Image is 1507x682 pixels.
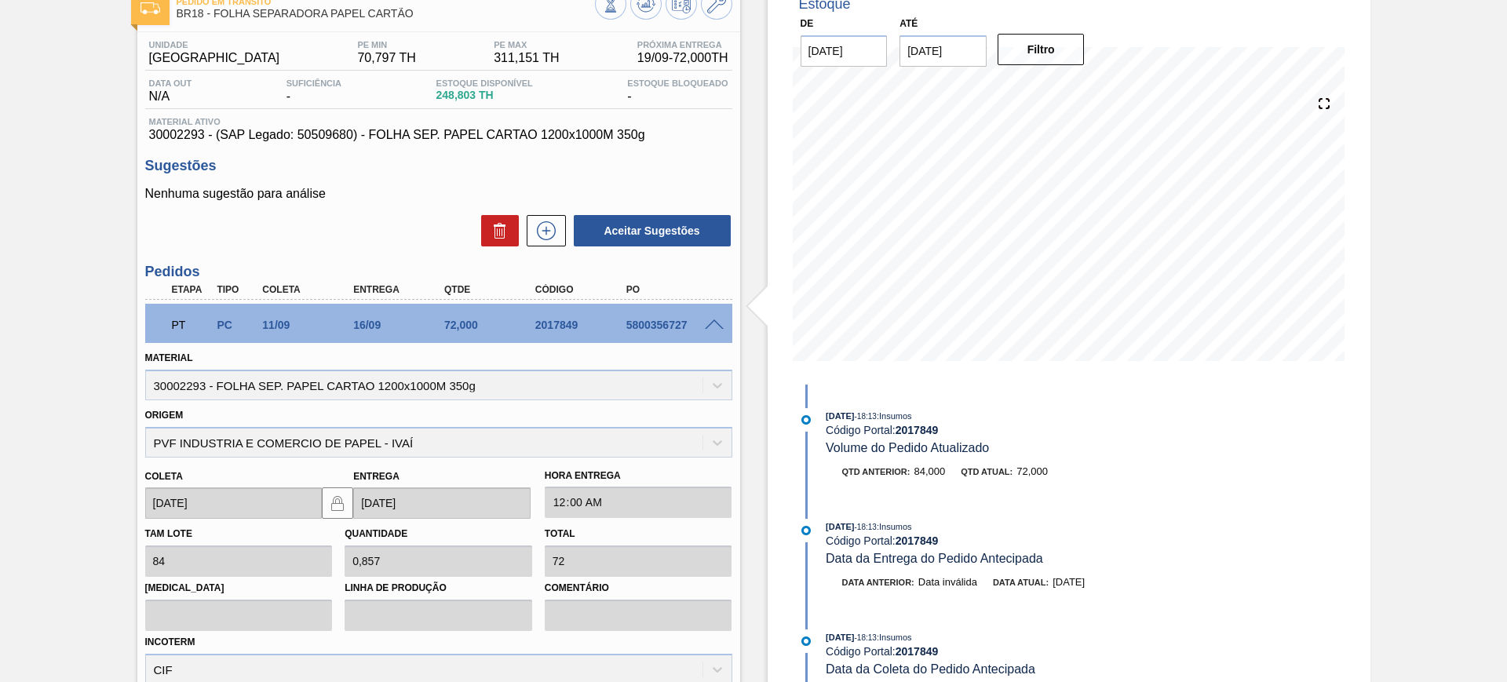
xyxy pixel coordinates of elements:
div: PO [622,284,724,295]
div: Pedido de Compra [213,319,260,331]
div: Etapa [168,284,215,295]
label: Total [545,528,575,539]
label: Comentário [545,577,732,600]
div: Código Portal: [826,424,1199,436]
div: Qtde [440,284,542,295]
div: Nova sugestão [519,215,566,246]
p: Nenhuma sugestão para análise [145,187,732,201]
span: : Insumos [877,411,912,421]
h3: Pedidos [145,264,732,280]
label: Coleta [145,471,183,482]
span: : Insumos [877,522,912,531]
span: - 18:13 [855,523,877,531]
div: Código Portal: [826,534,1199,547]
p: PT [172,319,211,331]
label: Tam lote [145,528,192,539]
span: PE MAX [494,40,559,49]
span: Estoque Disponível [436,78,533,88]
div: 16/09/2025 [349,319,451,331]
span: [DATE] [826,411,854,421]
img: atual [801,526,811,535]
button: Aceitar Sugestões [574,215,731,246]
span: Suficiência [286,78,341,88]
span: Data da Coleta do Pedido Antecipada [826,662,1035,676]
span: BR18 - FOLHA SEPARADORA PAPEL CARTÃO [177,8,595,20]
strong: 2017849 [896,534,939,547]
span: - 18:13 [855,412,877,421]
div: Coleta [258,284,360,295]
span: Data anterior: [842,578,914,587]
div: N/A [145,78,196,104]
input: dd/mm/yyyy [801,35,888,67]
input: dd/mm/yyyy [353,487,531,519]
span: [GEOGRAPHIC_DATA] [149,51,280,65]
span: Qtd anterior: [842,467,910,476]
span: 84,000 [914,465,945,477]
span: - 18:13 [855,633,877,642]
span: Qtd atual: [961,467,1013,476]
div: Entrega [349,284,451,295]
label: De [801,18,814,29]
label: Origem [145,410,184,421]
h3: Sugestões [145,158,732,174]
div: 5800356727 [622,319,724,331]
span: Data atual: [993,578,1049,587]
div: Excluir Sugestões [473,215,519,246]
span: PE MIN [357,40,415,49]
span: : Insumos [877,633,912,642]
strong: 2017849 [896,645,939,658]
img: atual [801,415,811,425]
img: Ícone [140,2,160,14]
span: 70,797 TH [357,51,415,65]
span: 248,803 TH [436,89,533,101]
strong: 2017849 [896,424,939,436]
span: 72,000 [1016,465,1048,477]
div: Tipo [213,284,260,295]
span: Material ativo [149,117,728,126]
img: locked [328,494,347,512]
label: Linha de Produção [345,577,532,600]
button: Filtro [998,34,1085,65]
label: Entrega [353,471,400,482]
div: - [623,78,732,104]
div: - [283,78,345,104]
label: [MEDICAL_DATA] [145,577,333,600]
div: Código [531,284,633,295]
div: Pedido em Trânsito [168,308,215,342]
span: [DATE] [1053,576,1085,588]
label: Material [145,352,193,363]
div: 72,000 [440,319,542,331]
span: Data da Entrega do Pedido Antecipada [826,552,1043,565]
input: dd/mm/yyyy [145,487,323,519]
span: 311,151 TH [494,51,559,65]
div: Código Portal: [826,645,1199,658]
input: dd/mm/yyyy [899,35,987,67]
label: Até [899,18,918,29]
img: atual [801,636,811,646]
span: Próxima Entrega [637,40,728,49]
span: Volume do Pedido Atualizado [826,441,989,454]
span: Data inválida [918,576,977,588]
div: 2017849 [531,319,633,331]
span: [DATE] [826,522,854,531]
div: Aceitar Sugestões [566,213,732,248]
span: 19/09 - 72,000 TH [637,51,728,65]
span: Estoque Bloqueado [627,78,728,88]
span: [DATE] [826,633,854,642]
span: 30002293 - (SAP Legado: 50509680) - FOLHA SEP. PAPEL CARTAO 1200x1000M 350g [149,128,728,142]
div: 11/09/2025 [258,319,360,331]
span: Data out [149,78,192,88]
button: locked [322,487,353,519]
label: Hora Entrega [545,465,732,487]
label: Incoterm [145,636,195,647]
label: Quantidade [345,528,407,539]
span: Unidade [149,40,280,49]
